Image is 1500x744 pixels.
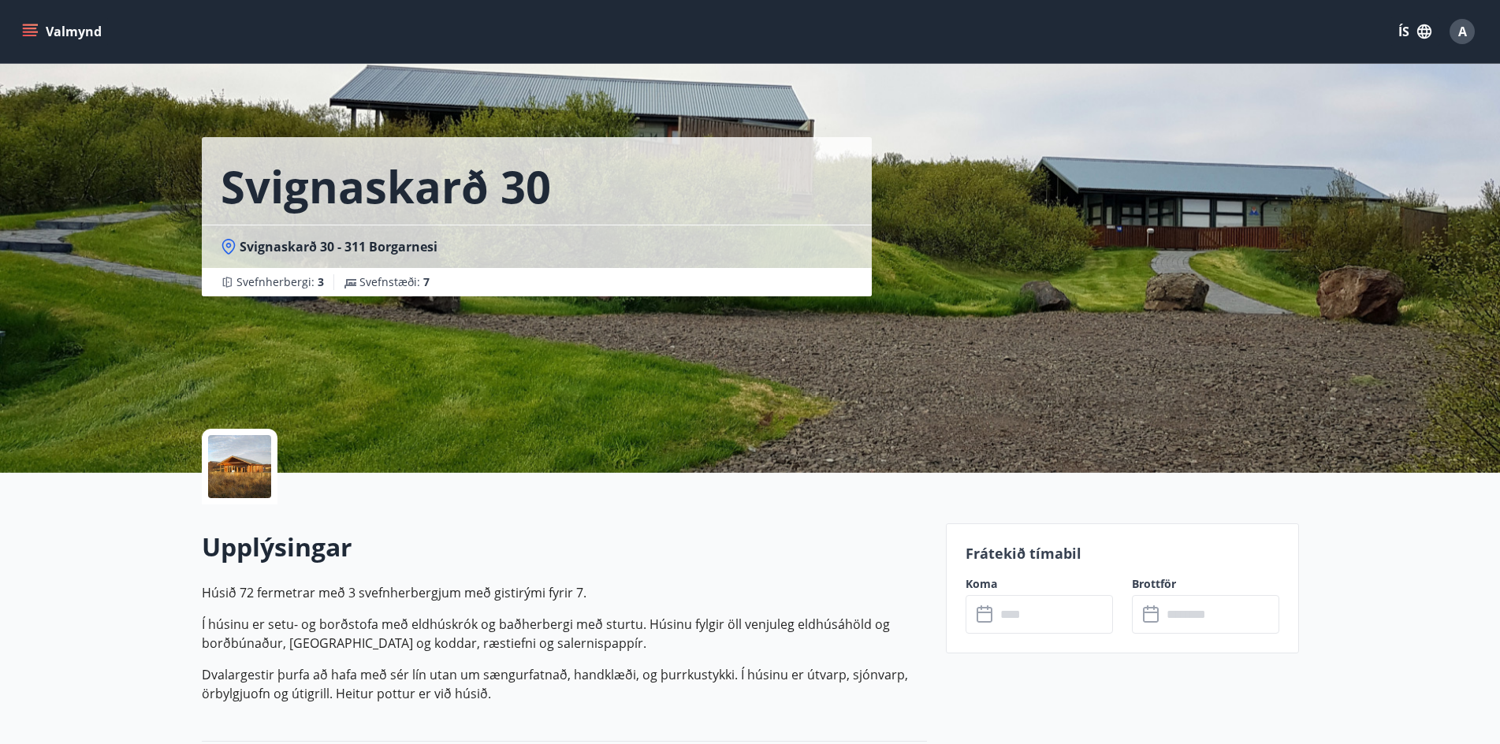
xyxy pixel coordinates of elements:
[236,274,324,290] span: Svefnherbergi :
[202,615,927,653] p: Í húsinu er setu- og borðstofa með eldhúskrók og baðherbergi með sturtu. Húsinu fylgir öll venjul...
[240,238,437,255] span: Svignaskarð 30 - 311 Borgarnesi
[202,583,927,602] p: Húsið 72 fermetrar með 3 svefnherbergjum með gistirými fyrir 7.
[1132,576,1279,592] label: Brottför
[966,543,1279,564] p: Frátekið tímabil
[966,576,1113,592] label: Koma
[1458,23,1467,40] span: A
[221,156,551,216] h1: Svignaskarð 30
[1443,13,1481,50] button: A
[318,274,324,289] span: 3
[359,274,430,290] span: Svefnstæði :
[19,17,108,46] button: menu
[423,274,430,289] span: 7
[202,530,927,564] h2: Upplýsingar
[202,665,927,703] p: Dvalargestir þurfa að hafa með sér lín utan um sængurfatnað, handklæði, og þurrkustykki. Í húsinu...
[1390,17,1440,46] button: ÍS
